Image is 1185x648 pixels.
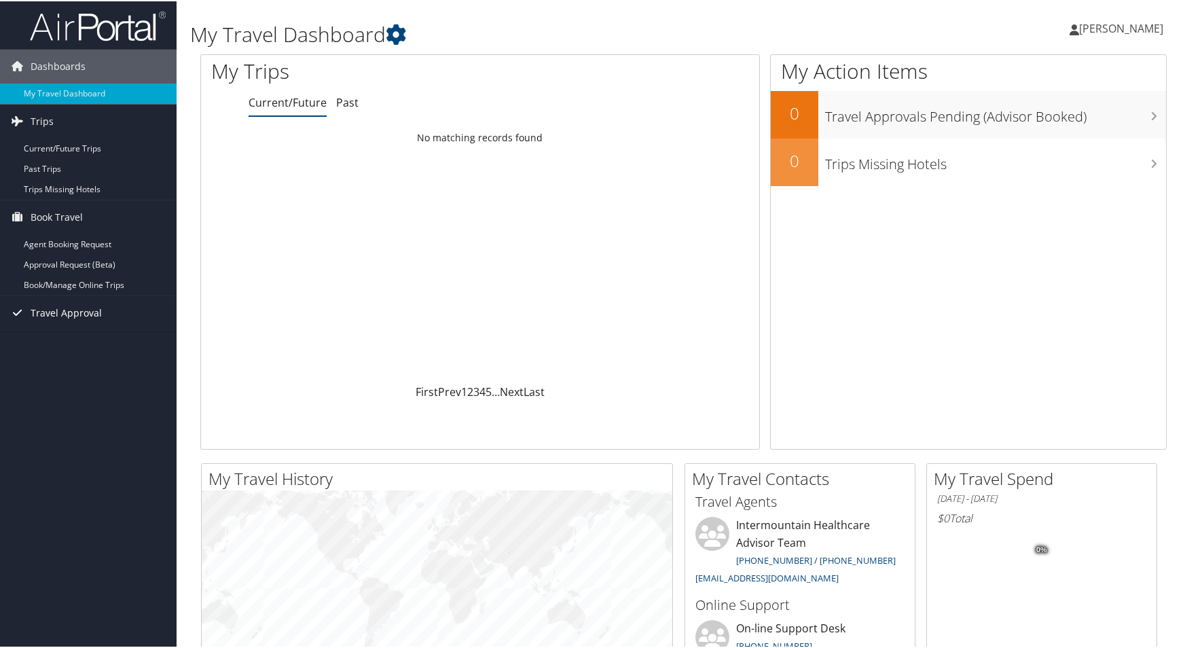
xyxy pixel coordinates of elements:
a: 0Travel Approvals Pending (Advisor Booked) [771,90,1166,137]
a: Prev [438,383,461,398]
h6: Total [937,509,1146,524]
a: Current/Future [249,94,327,109]
h3: Travel Agents [695,491,905,510]
h3: Travel Approvals Pending (Advisor Booked) [825,99,1166,125]
h2: 0 [771,148,818,171]
a: [EMAIL_ADDRESS][DOMAIN_NAME] [695,571,839,583]
li: Intermountain Healthcare Advisor Team [689,516,911,588]
span: … [492,383,500,398]
a: [PERSON_NAME] [1070,7,1177,48]
span: [PERSON_NAME] [1079,20,1163,35]
span: Dashboards [31,48,86,82]
h1: My Trips [211,56,516,84]
h1: My Travel Dashboard [190,19,848,48]
h6: [DATE] - [DATE] [937,491,1146,504]
h2: 0 [771,101,818,124]
a: 4 [479,383,486,398]
a: 5 [486,383,492,398]
a: 1 [461,383,467,398]
span: Travel Approval [31,295,102,329]
a: First [416,383,438,398]
a: Next [500,383,524,398]
td: No matching records found [201,124,759,149]
h3: Trips Missing Hotels [825,147,1166,173]
span: Book Travel [31,199,83,233]
img: airportal-logo.png [30,9,166,41]
tspan: 0% [1036,545,1047,553]
h3: Online Support [695,594,905,613]
span: $0 [937,509,949,524]
h2: My Travel History [208,466,672,489]
span: Trips [31,103,54,137]
a: [PHONE_NUMBER] / [PHONE_NUMBER] [736,553,896,565]
h2: My Travel Contacts [692,466,915,489]
a: 2 [467,383,473,398]
a: 0Trips Missing Hotels [771,137,1166,185]
h2: My Travel Spend [934,466,1156,489]
a: Last [524,383,545,398]
a: Past [336,94,359,109]
h1: My Action Items [771,56,1166,84]
a: 3 [473,383,479,398]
